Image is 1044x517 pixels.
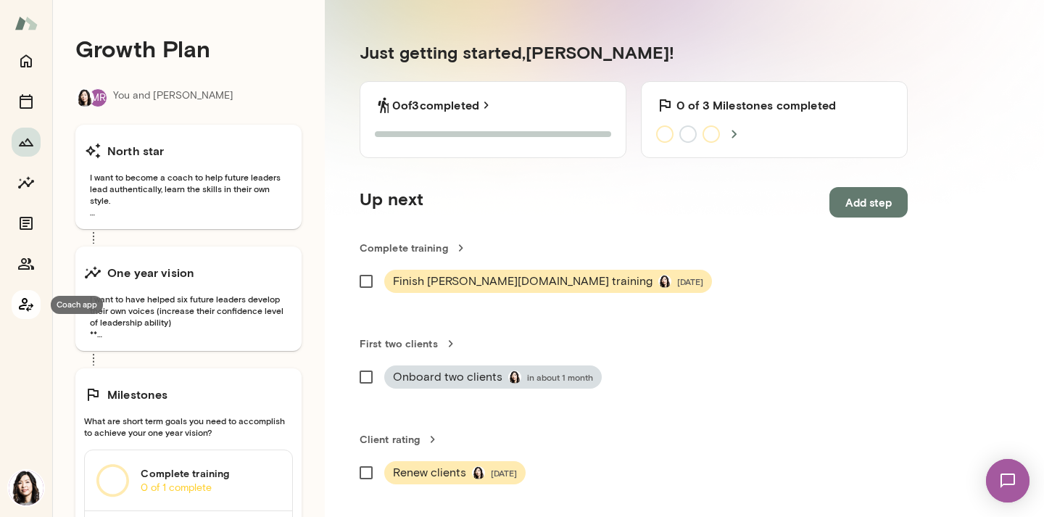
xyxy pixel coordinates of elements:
[107,386,168,403] h6: Milestones
[360,41,908,64] h5: Just getting started, [PERSON_NAME] !
[384,270,712,293] div: Finish [PERSON_NAME][DOMAIN_NAME] trainingAngela Byers[DATE]
[12,128,41,157] button: Growth Plan
[14,9,38,37] img: Mento
[107,264,194,281] h6: One year vision
[141,481,281,495] p: 0 of 1 complete
[384,461,526,484] div: Renew clientsAngela Byers[DATE]
[12,46,41,75] button: Home
[75,125,302,229] button: North starI want to become a coach to help future leaders lead authentically, learn the skills in...
[75,247,302,351] button: One year visionI want to have helped six future leaders develop their own voices (increase their ...
[360,432,908,447] a: Client rating
[393,273,652,290] span: Finish [PERSON_NAME][DOMAIN_NAME] training
[85,450,292,511] a: Complete training0 of 1 complete
[84,293,293,339] span: I want to have helped six future leaders develop their own voices (increase their confidence leve...
[393,464,466,481] span: Renew clients
[141,466,281,481] h6: Complete training
[107,142,165,160] h6: North star
[12,249,41,278] button: Members
[676,96,836,114] h6: 0 of 3 Milestones completed
[360,336,908,351] a: First two clients
[393,368,502,386] span: Onboard two clients
[84,171,293,218] span: I want to become a coach to help future leaders lead authentically, learn the skills in their own...
[12,209,41,238] button: Documents
[527,371,593,383] span: in about 1 month
[88,88,107,107] div: MR
[360,241,908,255] a: Complete training
[9,471,43,505] img: Angela Byers
[384,365,602,389] div: Onboard two clientsAngela Byersin about 1 month
[113,88,233,107] p: You and [PERSON_NAME]
[12,290,41,319] button: Coach app
[491,467,517,479] span: [DATE]
[508,371,521,384] img: Angela Byers
[12,168,41,197] button: Insights
[76,89,94,107] img: Angela Byers
[829,187,908,218] button: Add step
[51,296,103,314] div: Coach app
[658,275,671,288] img: Angela Byers
[12,87,41,116] button: Sessions
[472,466,485,479] img: Angela Byers
[677,276,703,287] span: [DATE]
[392,96,494,114] a: 0of3completed
[360,187,423,218] h5: Up next
[75,35,302,62] h4: Growth Plan
[84,415,293,438] span: What are short term goals you need to accomplish to achieve your one year vision?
